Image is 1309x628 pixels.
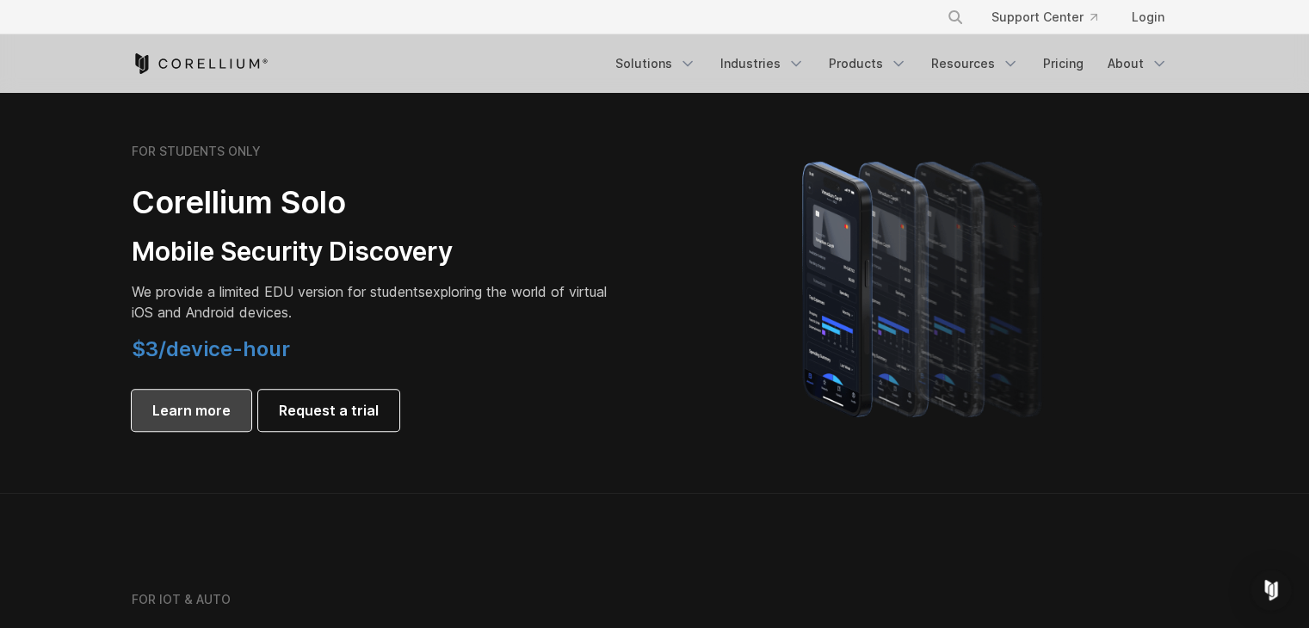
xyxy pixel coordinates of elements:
[132,144,261,159] h6: FOR STUDENTS ONLY
[978,2,1111,33] a: Support Center
[1250,570,1292,611] div: Open Intercom Messenger
[1033,48,1094,79] a: Pricing
[605,48,1178,79] div: Navigation Menu
[1097,48,1178,79] a: About
[605,48,707,79] a: Solutions
[710,48,815,79] a: Industries
[258,390,399,431] a: Request a trial
[152,400,231,421] span: Learn more
[279,400,379,421] span: Request a trial
[1118,2,1178,33] a: Login
[132,592,231,607] h6: FOR IOT & AUTO
[132,390,251,431] a: Learn more
[926,2,1178,33] div: Navigation Menu
[768,137,1082,438] img: A lineup of four iPhone models becoming more gradient and blurred
[132,281,614,323] p: exploring the world of virtual iOS and Android devices.
[818,48,917,79] a: Products
[921,48,1029,79] a: Resources
[132,236,614,268] h3: Mobile Security Discovery
[132,183,614,222] h2: Corellium Solo
[132,283,425,300] span: We provide a limited EDU version for students
[132,53,269,74] a: Corellium Home
[940,2,971,33] button: Search
[132,336,290,361] span: $3/device-hour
